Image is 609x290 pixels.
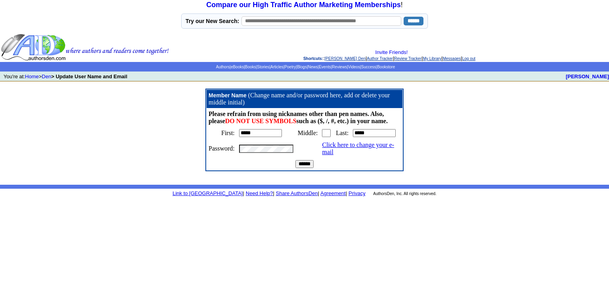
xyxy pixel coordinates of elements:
span: Member Name [209,92,247,99]
font: DO NOT USE SYMBOLS [225,118,297,124]
a: Need Help? [246,190,273,196]
b: > Update User Name and Email [51,73,127,79]
a: Stories [257,65,269,69]
a: Review Tracker [394,56,421,61]
a: Events [319,65,331,69]
font: AuthorsDen, Inc. All rights reserved. [373,191,437,196]
img: header_logo2.gif [1,33,169,61]
a: Compare our High Traffic Author Marketing Memberships [206,1,400,9]
span: Shortcuts: [303,56,323,61]
a: Messages [443,56,461,61]
td: Middle: [296,127,320,139]
font: | [243,190,244,196]
a: Link to [GEOGRAPHIC_DATA] [172,190,243,196]
font: ! [206,1,402,9]
font: | [319,190,347,196]
a: Blogs [297,65,307,69]
a: Books [245,65,256,69]
a: My Library [423,56,442,61]
a: Bookstore [377,65,395,69]
div: : | | | | | [170,49,608,61]
font: | [318,190,319,196]
font: (Change name and/or password here, add or delete your middle initial) [209,92,390,106]
label: Try our New Search: [186,18,239,24]
a: Videos [348,65,360,69]
a: Reviews [332,65,347,69]
a: Share AuthorsDen [276,190,318,196]
a: Click here to change your e-mail [322,141,394,155]
a: Den [42,73,51,79]
a: Invite Friends! [375,49,408,55]
font: | [273,190,274,196]
td: Password: [207,139,237,158]
a: Home [25,73,39,79]
a: [PERSON_NAME] Den [325,56,366,61]
a: [PERSON_NAME] [566,73,609,79]
td: First: [207,127,237,139]
a: Privacy [349,190,366,196]
p: Last: [336,130,349,137]
a: eBooks [231,65,244,69]
a: Poetry [284,65,296,69]
a: Author Tracker [367,56,393,61]
a: Success [361,65,376,69]
a: Log out [462,56,475,61]
strong: Please refrain from using nicknames other than pen names. Also, please such as ($, /, #, etc.) in... [209,110,388,124]
a: News [308,65,318,69]
a: Articles [270,65,283,69]
font: You're at: > [4,73,127,79]
a: Agreement [320,190,346,196]
a: Authors [216,65,230,69]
